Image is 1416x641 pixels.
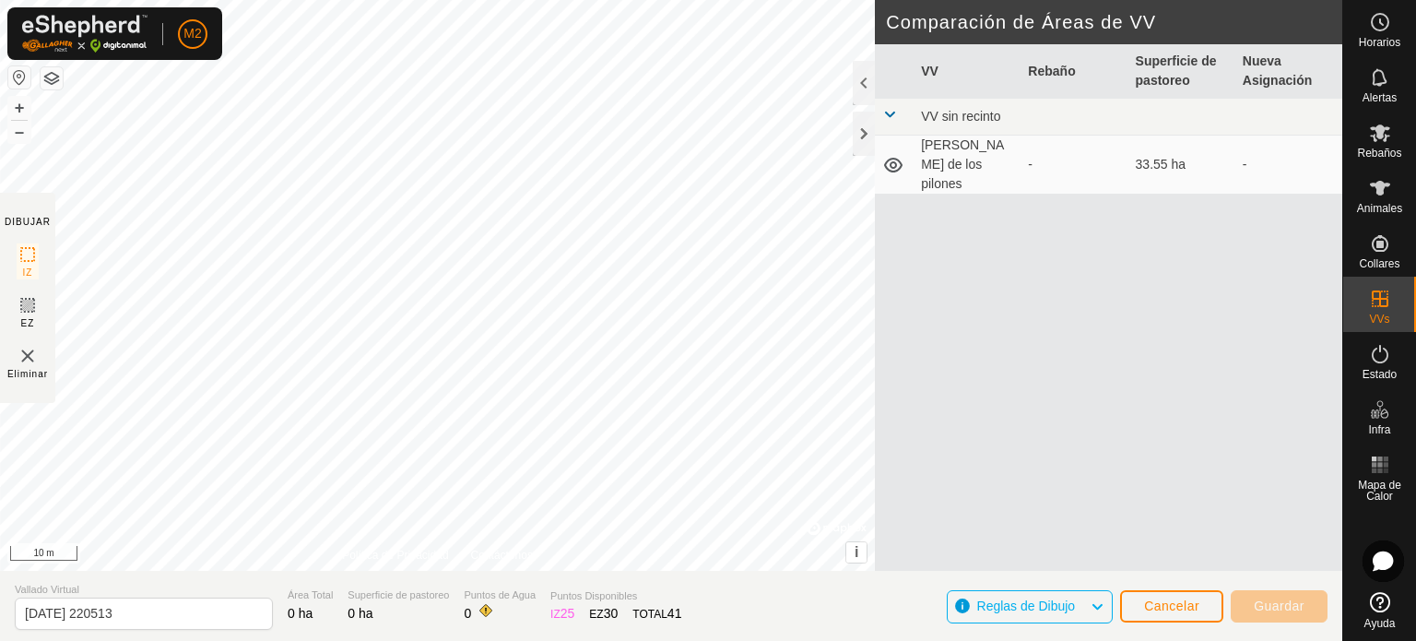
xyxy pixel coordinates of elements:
span: Ayuda [1364,618,1396,629]
span: Alertas [1363,92,1397,103]
button: Capas del Mapa [41,67,63,89]
span: Mapa de Calor [1348,480,1411,502]
span: IZ [23,266,33,279]
button: Cancelar [1120,590,1223,623]
span: 0 [464,606,471,621]
span: Cancelar [1144,599,1199,613]
span: Vallado Virtual [15,582,273,598]
span: 25 [560,606,575,621]
span: 41 [667,606,682,621]
span: Superficie de pastoreo [348,588,449,603]
a: Política de Privacidad [342,547,448,564]
span: 30 [604,606,619,621]
span: Infra [1368,424,1390,435]
th: Rebaño [1021,44,1127,99]
span: Collares [1359,258,1399,269]
span: M2 [183,24,201,43]
span: Estado [1363,369,1397,380]
td: 33.55 ha [1128,136,1235,195]
span: Eliminar [7,367,48,381]
div: DIBUJAR [5,215,51,229]
span: Puntos Disponibles [550,588,681,604]
button: – [8,121,30,143]
button: Restablecer Mapa [8,66,30,89]
span: 0 ha [288,606,313,621]
button: i [846,542,867,563]
div: - [1028,155,1120,174]
span: Animales [1357,203,1402,214]
button: + [8,97,30,119]
span: i [855,544,858,560]
td: [PERSON_NAME] de los pilones [914,136,1021,195]
button: Guardar [1231,590,1327,623]
th: Nueva Asignación [1235,44,1342,99]
th: Superficie de pastoreo [1128,44,1235,99]
span: Puntos de Agua [464,588,536,603]
span: Reglas de Dibujo [977,599,1076,613]
h2: Comparación de Áreas de VV [886,11,1342,33]
span: VVs [1369,314,1389,325]
span: Rebaños [1357,148,1401,159]
span: Guardar [1254,599,1304,613]
td: - [1235,136,1342,195]
span: EZ [21,316,35,330]
div: EZ [589,604,618,623]
span: 0 ha [348,606,372,621]
span: Horarios [1359,37,1400,48]
div: IZ [550,604,574,623]
div: TOTAL [632,604,681,623]
a: Ayuda [1343,585,1416,636]
img: VV [17,345,39,367]
a: Contáctenos [471,547,533,564]
img: Logo Gallagher [22,15,147,53]
th: VV [914,44,1021,99]
span: VV sin recinto [921,109,1000,124]
span: Área Total [288,588,333,603]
